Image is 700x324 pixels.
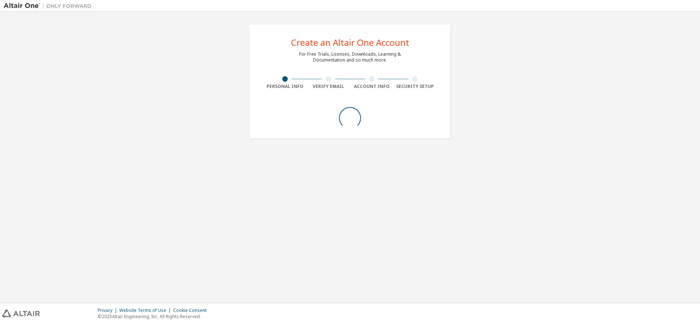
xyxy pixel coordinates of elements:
[98,313,211,320] p: © 2025 Altair Engineering, Inc. All Rights Reserved.
[291,38,409,47] div: Create an Altair One Account
[307,84,350,89] div: Verify Email
[2,310,40,317] img: altair_logo.svg
[350,84,394,89] div: Account Info
[299,51,401,63] div: For Free Trials, Licenses, Downloads, Learning & Documentation and so much more.
[394,84,437,89] div: Security Setup
[263,84,307,89] div: Personal Info
[4,2,95,10] img: Altair One
[98,308,119,313] div: Privacy
[173,308,211,313] div: Cookie Consent
[119,308,173,313] div: Website Terms of Use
